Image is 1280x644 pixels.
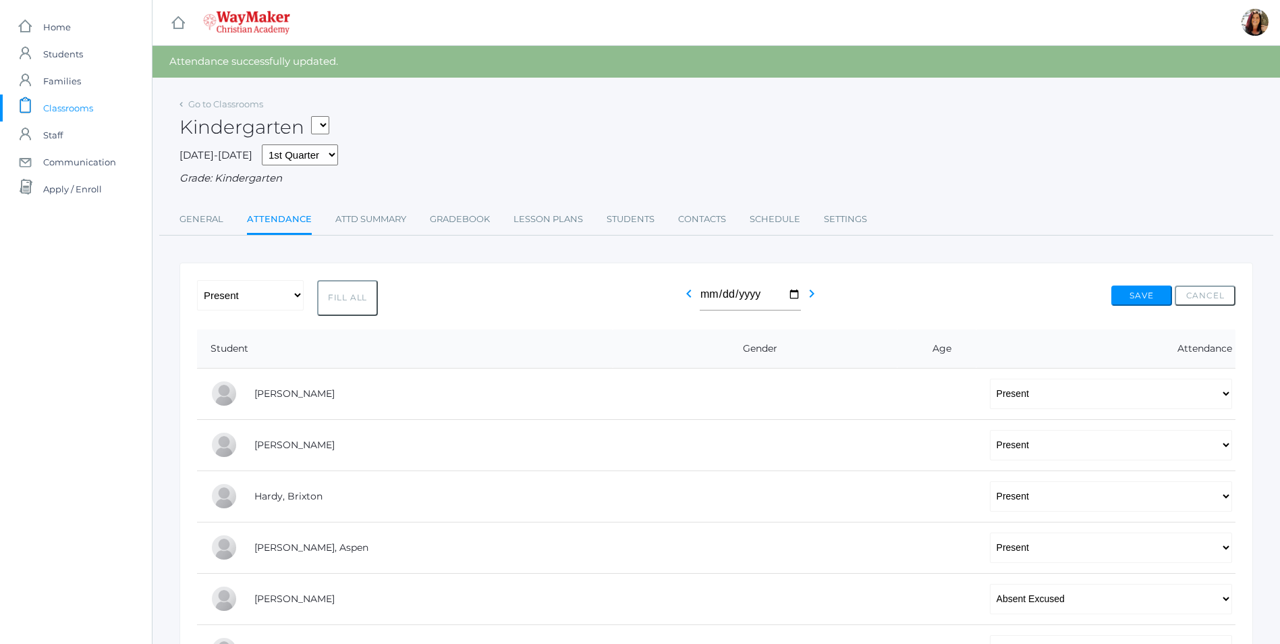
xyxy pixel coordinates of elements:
div: Gina Pecor [1242,9,1269,36]
a: chevron_left [681,292,697,304]
div: Abigail Backstrom [211,380,238,407]
img: waymaker-logo-stack-white-1602f2b1af18da31a5905e9982d058868370996dac5278e84edea6dabf9a3315.png [203,11,290,34]
span: Families [43,68,81,95]
a: Contacts [678,206,726,233]
span: Communication [43,149,116,176]
button: Fill All [317,280,378,316]
div: Attendance successfully updated. [152,46,1280,78]
i: chevron_left [681,286,697,302]
span: Apply / Enroll [43,176,102,203]
a: General [179,206,223,233]
a: Go to Classrooms [188,99,263,109]
a: Schedule [750,206,800,233]
th: Age [897,329,976,369]
span: Students [43,41,83,68]
button: Cancel [1175,286,1235,306]
div: Aspen Hemingway [211,534,238,561]
a: [PERSON_NAME], Aspen [254,541,368,554]
th: Attendance [976,329,1235,369]
a: [PERSON_NAME] [254,387,335,400]
a: [PERSON_NAME] [254,439,335,451]
i: chevron_right [804,286,820,302]
span: Home [43,14,71,41]
a: chevron_right [804,292,820,304]
div: Nolan Gagen [211,431,238,458]
a: Settings [824,206,867,233]
a: Hardy, Brixton [254,490,323,502]
div: Nico Hurley [211,585,238,612]
span: Classrooms [43,95,93,122]
a: Lesson Plans [513,206,583,233]
a: Students [607,206,655,233]
a: Attendance [247,206,312,235]
span: [DATE]-[DATE] [179,149,252,161]
a: Gradebook [430,206,490,233]
th: Student [197,329,613,369]
a: Attd Summary [335,206,406,233]
span: Staff [43,122,63,149]
h2: Kindergarten [179,117,329,138]
a: [PERSON_NAME] [254,593,335,605]
th: Gender [613,329,897,369]
div: Brixton Hardy [211,483,238,510]
button: Save [1111,286,1172,306]
div: Grade: Kindergarten [179,171,1253,186]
